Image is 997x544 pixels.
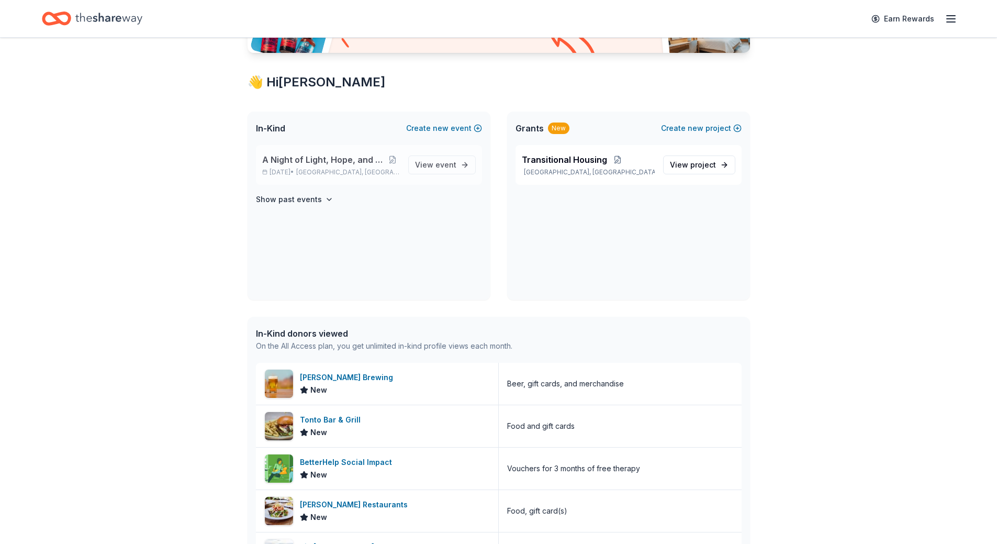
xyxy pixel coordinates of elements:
div: 👋 Hi [PERSON_NAME] [248,74,750,91]
p: [GEOGRAPHIC_DATA], [GEOGRAPHIC_DATA] [522,168,655,176]
h4: Show past events [256,193,322,206]
span: New [310,469,327,481]
a: Earn Rewards [865,9,940,28]
div: New [548,123,569,134]
a: Home [42,6,142,31]
div: Beer, gift cards, and merchandise [507,378,624,390]
span: New [310,511,327,524]
span: A Night of Light, Hope, and Legacy Gala 2026 [262,153,386,166]
span: Grants [516,122,544,135]
div: Food and gift cards [507,420,575,432]
span: New [310,426,327,439]
img: Image for BetterHelp Social Impact [265,454,293,483]
a: View event [408,156,476,174]
span: View [415,159,456,171]
span: new [688,122,703,135]
span: [GEOGRAPHIC_DATA], [GEOGRAPHIC_DATA] [296,168,399,176]
img: Image for Tonto Bar & Grill [265,412,293,440]
div: Vouchers for 3 months of free therapy [507,462,640,475]
div: BetterHelp Social Impact [300,456,396,469]
img: Image for Huss Brewing [265,370,293,398]
div: Tonto Bar & Grill [300,414,365,426]
div: [PERSON_NAME] Brewing [300,371,397,384]
span: project [690,160,716,169]
span: new [433,122,449,135]
span: In-Kind [256,122,285,135]
span: Transitional Housing [522,153,607,166]
img: Curvy arrow [545,21,598,61]
p: [DATE] • [262,168,400,176]
div: On the All Access plan, you get unlimited in-kind profile views each month. [256,340,512,352]
img: Image for Cameron Mitchell Restaurants [265,497,293,525]
span: View [670,159,716,171]
div: Food, gift card(s) [507,505,567,517]
a: View project [663,156,735,174]
div: In-Kind donors viewed [256,327,512,340]
button: Show past events [256,193,333,206]
span: event [435,160,456,169]
button: Createnewevent [406,122,482,135]
button: Createnewproject [661,122,742,135]
span: New [310,384,327,396]
div: [PERSON_NAME] Restaurants [300,498,412,511]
